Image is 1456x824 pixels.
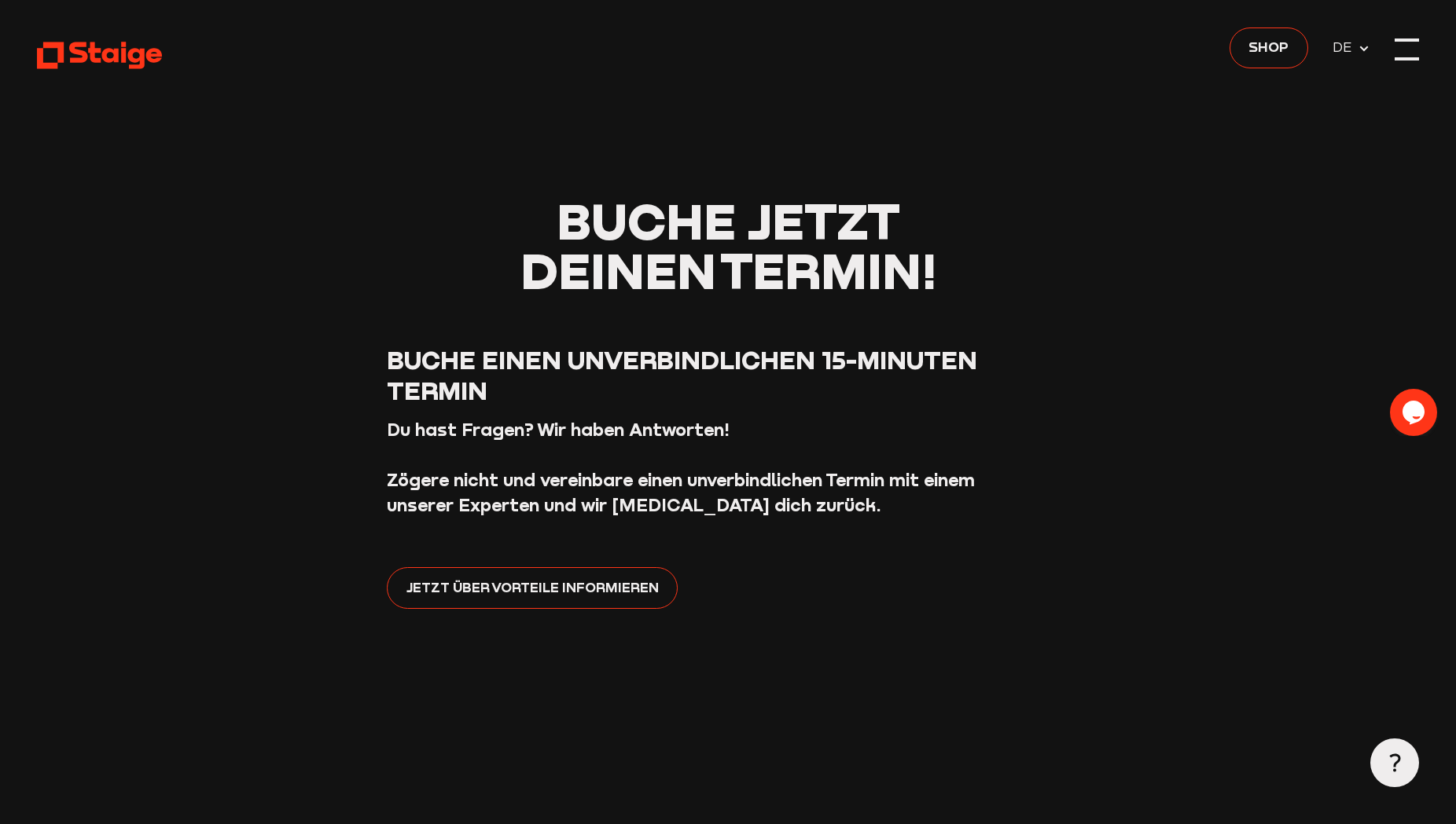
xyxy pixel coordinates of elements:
a: Jetzt über Vorteile informieren [387,567,678,609]
strong: Du hast Fragen? Wir haben Antworten! [387,419,730,440]
a: Shop [1230,27,1308,69]
strong: Zögere nicht und vereinbare einen unverbindlichen Termin mit einem unserer Experten und wir [MEDI... [387,469,975,515]
span: Shop [1248,36,1289,57]
iframe: chat widget [1390,389,1440,436]
span: DE [1333,37,1358,58]
span: Buche jetzt deinen Termin! [520,190,936,300]
span: Jetzt über Vorteile informieren [406,576,659,597]
span: Buche einen unverbindlichen 15-Minuten Termin [387,344,977,405]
